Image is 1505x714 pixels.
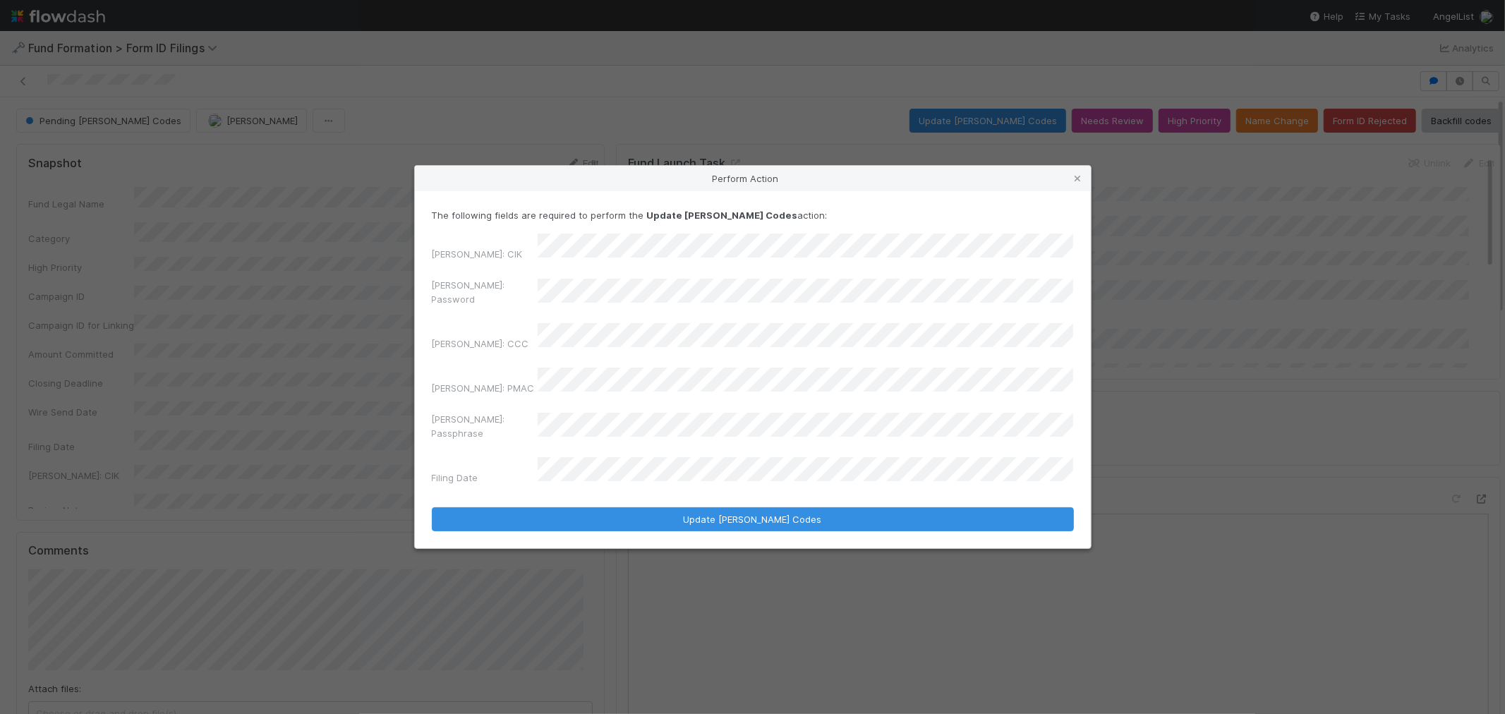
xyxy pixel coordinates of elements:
[647,210,798,221] strong: Update [PERSON_NAME] Codes
[432,337,529,351] label: [PERSON_NAME]: CCC
[432,208,1074,222] p: The following fields are required to perform the action:
[432,278,538,306] label: [PERSON_NAME]: Password
[432,507,1074,531] button: Update [PERSON_NAME] Codes
[432,381,535,395] label: [PERSON_NAME]: PMAC
[432,412,538,440] label: [PERSON_NAME]: Passphrase
[432,247,523,261] label: [PERSON_NAME]: CIK
[415,166,1091,191] div: Perform Action
[432,471,478,485] label: Filing Date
